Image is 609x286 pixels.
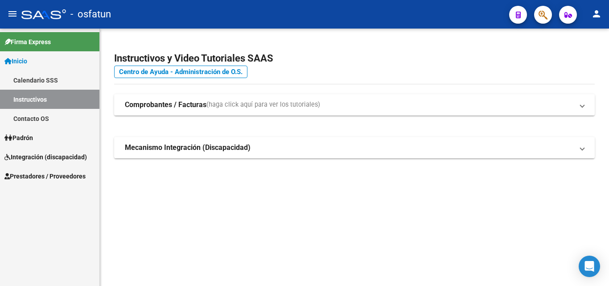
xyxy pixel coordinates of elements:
mat-icon: person [591,8,602,19]
h2: Instructivos y Video Tutoriales SAAS [114,50,595,67]
strong: Mecanismo Integración (Discapacidad) [125,143,251,153]
div: Open Intercom Messenger [579,256,600,277]
span: Prestadores / Proveedores [4,171,86,181]
span: (haga click aquí para ver los tutoriales) [206,100,320,110]
strong: Comprobantes / Facturas [125,100,206,110]
a: Centro de Ayuda - Administración de O.S. [114,66,247,78]
span: Inicio [4,56,27,66]
mat-expansion-panel-header: Mecanismo Integración (Discapacidad) [114,137,595,158]
span: Firma Express [4,37,51,47]
mat-icon: menu [7,8,18,19]
span: Padrón [4,133,33,143]
span: Integración (discapacidad) [4,152,87,162]
span: - osfatun [70,4,111,24]
mat-expansion-panel-header: Comprobantes / Facturas(haga click aquí para ver los tutoriales) [114,94,595,116]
